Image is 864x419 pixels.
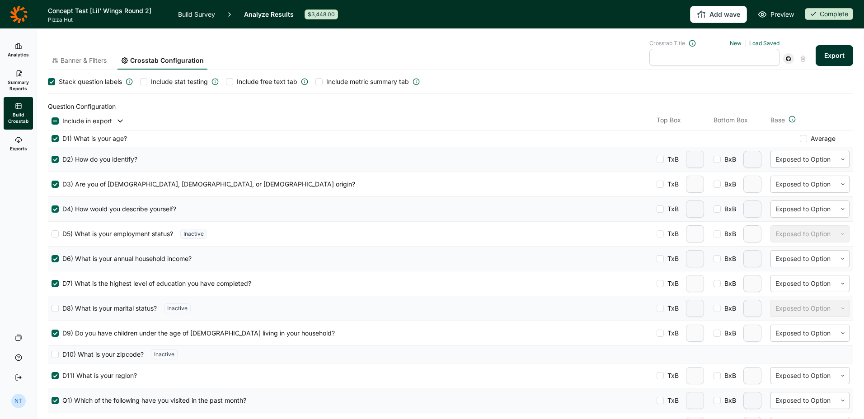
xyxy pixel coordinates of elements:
[770,9,794,20] span: Preview
[59,134,127,143] span: D1) What is your age?
[664,371,679,380] span: TxB
[305,9,338,19] div: $3,448.00
[664,205,679,214] span: TxB
[59,279,251,288] span: D7) What is the highest level of education you have completed?
[690,6,747,23] button: Add wave
[59,229,173,238] span: D5) What is your employment status?
[758,9,794,20] a: Preview
[48,101,853,112] h2: Question Configuration
[807,134,836,143] span: Average
[59,77,122,86] span: Stack question labels
[59,396,246,405] span: Q1) Which of the following have you visited in the past month?
[721,180,736,189] span: BxB
[721,279,736,288] span: BxB
[721,329,736,338] span: BxB
[180,229,207,239] div: Inactive
[721,229,736,238] span: BxB
[4,97,33,130] a: Build Crosstab
[4,36,33,65] a: Analytics
[714,116,763,126] div: Bottom Box
[664,304,679,313] span: TxB
[59,329,335,338] span: D9) Do you have children under the age of [DEMOGRAPHIC_DATA] living in your household?
[61,56,107,65] span: Banner & Filters
[664,329,679,338] span: TxB
[11,394,26,408] div: NT
[164,303,191,313] div: Inactive
[749,40,779,47] a: Load Saved
[664,229,679,238] span: TxB
[783,53,794,64] div: Save Crosstab
[7,112,29,124] span: Build Crosstab
[4,65,33,97] a: Summary Reports
[237,77,297,86] span: Include free text tab
[59,371,137,380] span: D11) What is your region?
[657,116,706,126] div: Top Box
[59,304,157,313] span: D8) What is your marital status?
[798,53,808,64] div: Delete
[805,8,853,20] div: Complete
[151,349,178,359] div: Inactive
[770,116,785,125] span: Base
[664,279,679,288] span: TxB
[816,45,853,66] button: Export
[730,40,742,47] a: New
[721,254,736,263] span: BxB
[326,77,409,86] span: Include metric summary tab
[721,155,736,164] span: BxB
[805,8,853,21] button: Complete
[664,155,679,164] span: TxB
[59,350,144,359] span: D10) What is your zipcode?
[59,254,192,263] span: D6) What is your annual household income?
[130,56,204,65] span: Crosstab Configuration
[62,116,112,126] span: Include in export
[59,116,125,126] button: Include in export
[7,79,29,92] span: Summary Reports
[721,396,736,405] span: BxB
[664,396,679,405] span: TxB
[721,371,736,380] span: BxB
[4,130,33,158] a: Exports
[10,145,27,152] span: Exports
[664,180,679,189] span: TxB
[649,40,685,47] span: Crosstab Title
[8,51,29,58] span: Analytics
[48,16,167,23] span: Pizza Hut
[59,180,355,189] span: D3) Are you of [DEMOGRAPHIC_DATA], [DEMOGRAPHIC_DATA], or [DEMOGRAPHIC_DATA] origin?
[721,205,736,214] span: BxB
[59,155,137,164] span: D2) How do you identify?
[721,304,736,313] span: BxB
[664,254,679,263] span: TxB
[59,205,176,214] span: D4) How would you describe yourself?
[151,77,208,86] span: Include stat testing
[48,5,167,16] h1: Concept Test [Lil' Wings Round 2]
